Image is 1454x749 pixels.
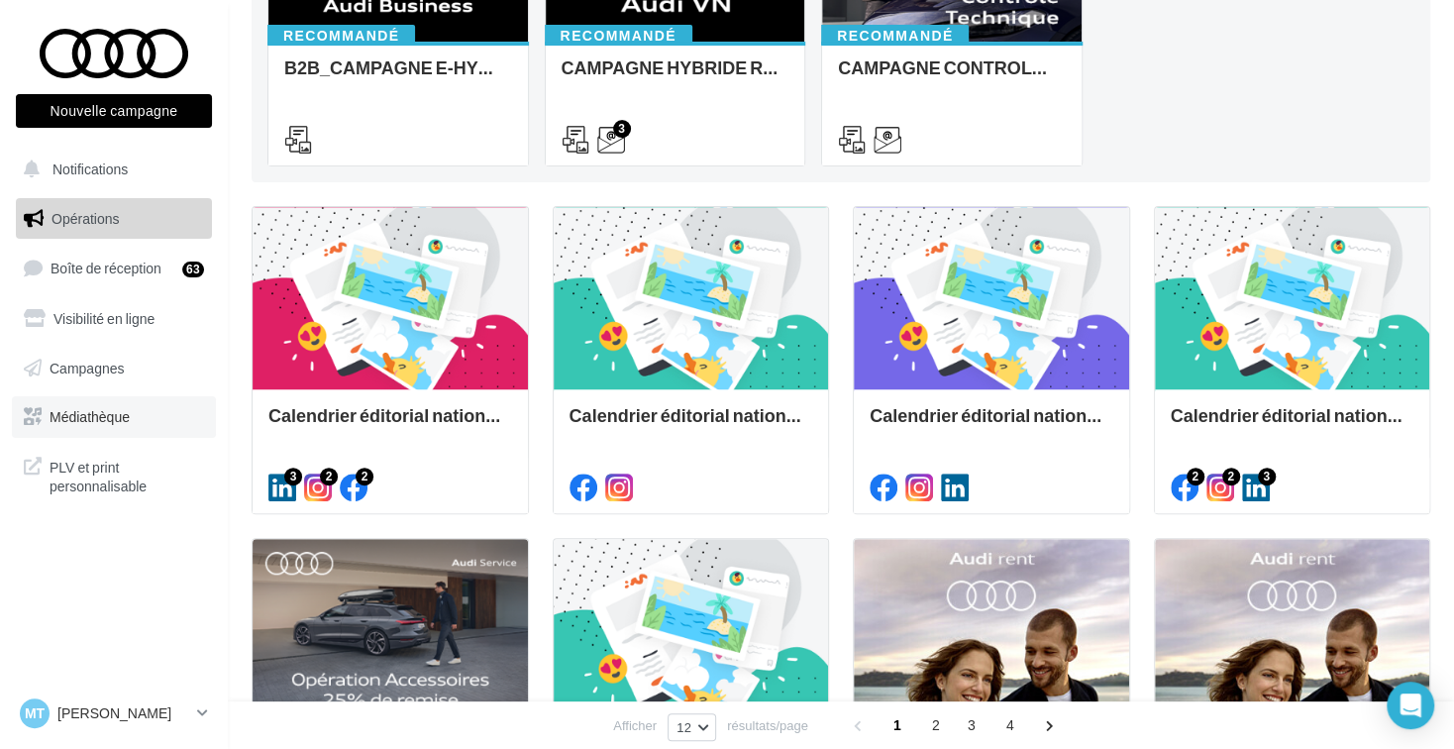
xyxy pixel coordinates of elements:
[284,468,302,485] div: 3
[12,396,216,438] a: Médiathèque
[16,94,212,128] button: Nouvelle campagne
[870,405,1113,445] div: Calendrier éditorial national : semaine du 08.09 au 14.09
[50,359,125,375] span: Campagnes
[52,210,119,227] span: Opérations
[356,468,373,485] div: 2
[821,25,969,47] div: Recommandé
[12,247,216,289] a: Boîte de réception63
[268,405,512,445] div: Calendrier éditorial national : semaine du 22.09 au 28.09
[570,405,813,445] div: Calendrier éditorial national : semaine du 15.09 au 21.09
[545,25,692,47] div: Recommandé
[956,709,987,741] span: 3
[1187,468,1204,485] div: 2
[51,260,161,276] span: Boîte de réception
[320,468,338,485] div: 2
[562,57,789,97] div: CAMPAGNE HYBRIDE RECHARGEABLE
[1171,405,1414,445] div: Calendrier éditorial national : du 02.09 au 15.09
[284,57,512,97] div: B2B_CAMPAGNE E-HYBRID OCTOBRE
[12,198,216,240] a: Opérations
[920,709,952,741] span: 2
[16,695,212,732] a: MT [PERSON_NAME]
[52,160,128,177] span: Notifications
[1222,468,1240,485] div: 2
[1258,468,1276,485] div: 3
[882,709,913,741] span: 1
[267,25,415,47] div: Recommandé
[182,262,204,277] div: 63
[57,703,189,723] p: [PERSON_NAME]
[53,310,155,327] span: Visibilité en ligne
[727,716,808,735] span: résultats/page
[12,446,216,504] a: PLV et print personnalisable
[613,716,657,735] span: Afficher
[12,149,208,190] button: Notifications
[994,709,1026,741] span: 4
[25,703,45,723] span: MT
[668,713,716,741] button: 12
[12,298,216,340] a: Visibilité en ligne
[12,348,216,389] a: Campagnes
[1387,682,1434,729] div: Open Intercom Messenger
[50,408,130,425] span: Médiathèque
[676,719,691,735] span: 12
[838,57,1066,97] div: CAMPAGNE CONTROLE TECHNIQUE 25€ OCTOBRE
[50,454,204,496] span: PLV et print personnalisable
[613,120,631,138] div: 3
